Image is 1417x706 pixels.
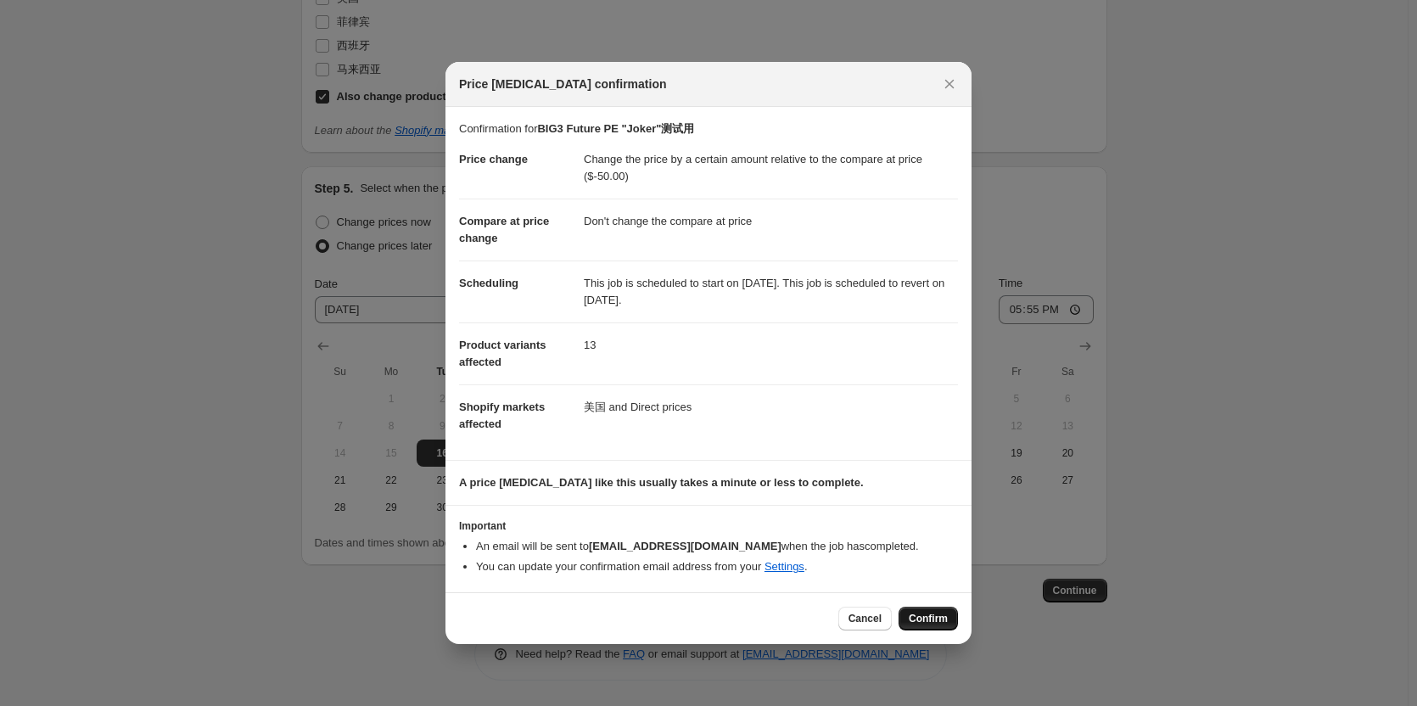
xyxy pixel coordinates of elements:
li: You can update your confirmation email address from your . [476,558,958,575]
button: Confirm [899,607,958,630]
span: Compare at price change [459,215,549,244]
dd: Change the price by a certain amount relative to the compare at price ($-50.00) [584,137,958,199]
li: An email will be sent to when the job has completed . [476,538,958,555]
b: [EMAIL_ADDRESS][DOMAIN_NAME] [589,540,781,552]
b: BIG3 Future PE "Joker"测试用 [537,122,694,135]
dd: This job is scheduled to start on [DATE]. This job is scheduled to revert on [DATE]. [584,261,958,322]
span: Scheduling [459,277,518,289]
span: Confirm [909,612,948,625]
span: Product variants affected [459,339,546,368]
button: Cancel [838,607,892,630]
span: Price [MEDICAL_DATA] confirmation [459,76,667,92]
p: Confirmation for [459,120,958,137]
b: A price [MEDICAL_DATA] like this usually takes a minute or less to complete. [459,476,864,489]
a: Settings [765,560,804,573]
span: Shopify markets affected [459,401,545,430]
span: Price change [459,153,528,165]
dd: Don't change the compare at price [584,199,958,244]
button: Close [938,72,961,96]
h3: Important [459,519,958,533]
dd: 13 [584,322,958,367]
dd: 美国 and Direct prices [584,384,958,429]
span: Cancel [849,612,882,625]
